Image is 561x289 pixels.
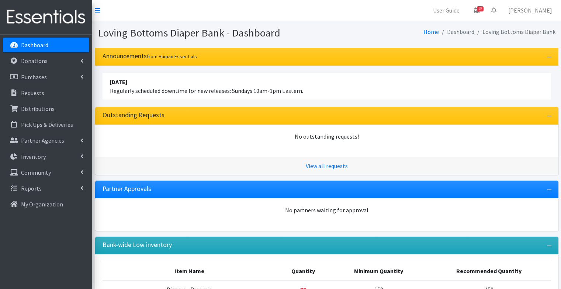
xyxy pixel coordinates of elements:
[110,78,127,86] strong: [DATE]
[98,27,324,39] h1: Loving Bottoms Diaper Bank - Dashboard
[21,185,42,192] p: Reports
[21,201,63,208] p: My Organization
[21,153,46,160] p: Inventory
[3,5,89,29] img: HumanEssentials
[3,149,89,164] a: Inventory
[21,105,55,112] p: Distributions
[276,262,330,280] th: Quantity
[103,111,165,119] h3: Outstanding Requests
[147,53,197,60] small: from Human Essentials
[21,73,47,81] p: Purchases
[306,162,348,170] a: View all requests
[21,41,48,49] p: Dashboard
[477,6,484,11] span: 19
[3,117,89,132] a: Pick Ups & Deliveries
[439,27,474,37] li: Dashboard
[427,3,465,18] a: User Guide
[3,86,89,100] a: Requests
[103,132,551,141] div: No outstanding requests!
[468,3,485,18] a: 19
[103,52,197,60] h3: Announcements
[21,137,64,144] p: Partner Agencies
[21,121,73,128] p: Pick Ups & Deliveries
[3,53,89,68] a: Donations
[21,169,51,176] p: Community
[502,3,558,18] a: [PERSON_NAME]
[3,165,89,180] a: Community
[3,197,89,212] a: My Organization
[103,73,551,100] li: Regularly scheduled downtime for new releases: Sundays 10am-1pm Eastern.
[3,101,89,116] a: Distributions
[3,133,89,148] a: Partner Agencies
[474,27,555,37] li: Loving Bottoms Diaper Bank
[103,262,276,280] th: Item Name
[3,38,89,52] a: Dashboard
[3,181,89,196] a: Reports
[103,206,551,215] div: No partners waiting for approval
[21,89,44,97] p: Requests
[21,57,48,65] p: Donations
[103,185,151,193] h3: Partner Approvals
[423,28,439,35] a: Home
[330,262,427,280] th: Minimum Quantity
[3,70,89,84] a: Purchases
[103,241,172,249] h3: Bank-wide Low inventory
[427,262,551,280] th: Recommended Quantity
